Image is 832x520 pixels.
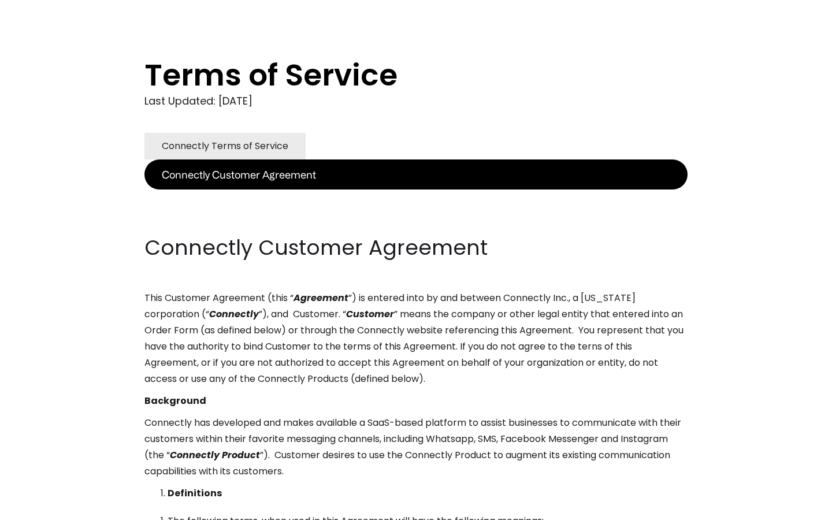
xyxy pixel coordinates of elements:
[144,92,688,110] div: Last Updated: [DATE]
[294,291,348,304] em: Agreement
[144,58,641,92] h1: Terms of Service
[144,290,688,387] p: This Customer Agreement (this “ ”) is entered into by and between Connectly Inc., a [US_STATE] co...
[12,499,69,516] aside: Language selected: English
[144,394,206,407] strong: Background
[144,415,688,480] p: Connectly has developed and makes available a SaaS-based platform to assist businesses to communi...
[144,233,688,262] h2: Connectly Customer Agreement
[144,190,688,206] p: ‍
[162,166,316,183] div: Connectly Customer Agreement
[209,307,259,321] em: Connectly
[168,486,222,500] strong: Definitions
[144,211,688,228] p: ‍
[170,448,260,462] em: Connectly Product
[162,138,288,154] div: Connectly Terms of Service
[23,500,69,516] ul: Language list
[346,307,394,321] em: Customer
